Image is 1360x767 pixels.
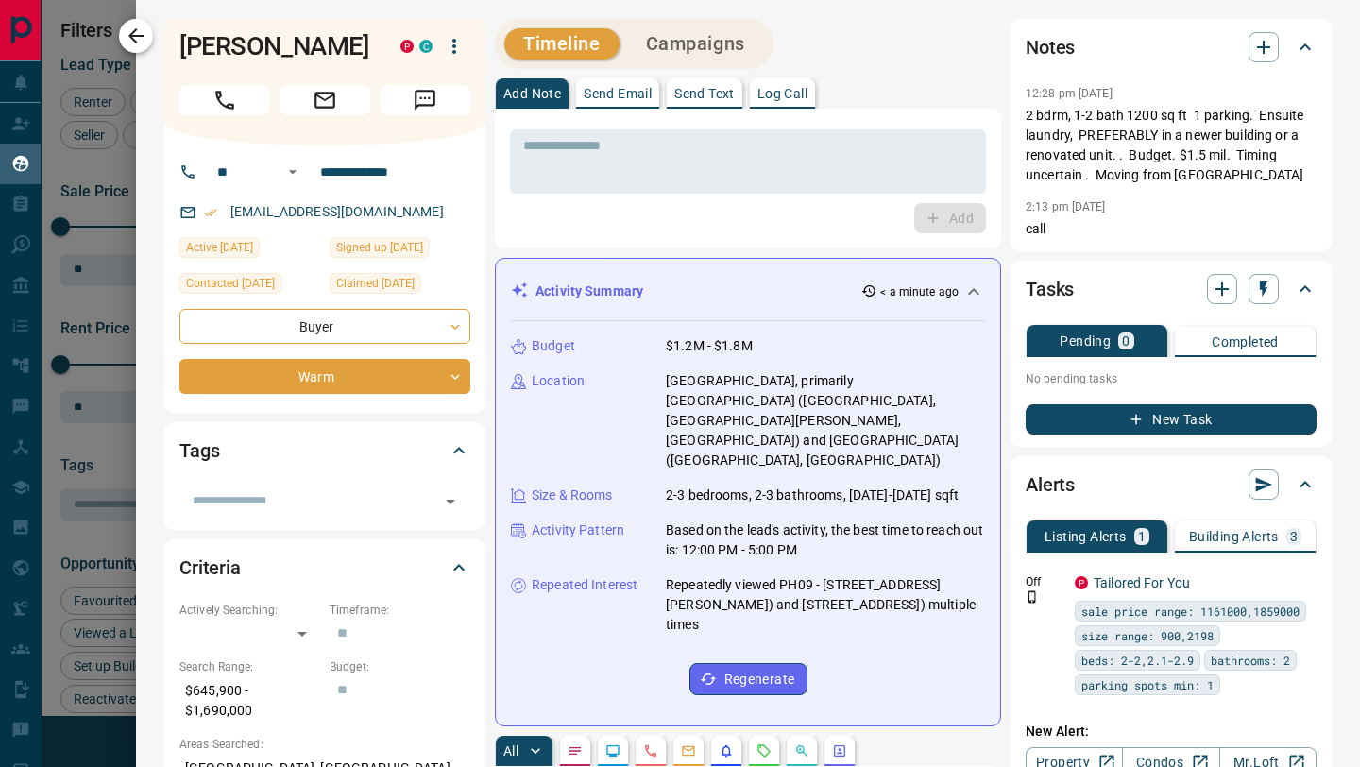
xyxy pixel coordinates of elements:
[179,237,320,264] div: Sat Oct 11 2025
[179,85,270,115] span: Call
[179,309,470,344] div: Buyer
[179,359,470,394] div: Warm
[380,85,470,115] span: Message
[1026,469,1075,500] h2: Alerts
[532,520,624,540] p: Activity Pattern
[179,658,320,675] p: Search Range:
[1026,106,1317,185] p: 2 bdrm, 1-2 bath 1200 sq ft 1 parking. Ensuite laundry, PREFERABLY in a newer building or a renov...
[179,736,470,753] p: Areas Searched:
[666,575,985,635] p: Repeatedly viewed PH09 - [STREET_ADDRESS][PERSON_NAME]) and [STREET_ADDRESS]) multiple times
[674,87,735,100] p: Send Text
[643,743,658,758] svg: Calls
[605,743,620,758] svg: Lead Browsing Activity
[281,161,304,183] button: Open
[400,40,414,53] div: property.ca
[186,238,253,257] span: Active [DATE]
[535,281,643,301] p: Activity Summary
[794,743,809,758] svg: Opportunities
[1026,462,1317,507] div: Alerts
[1081,651,1194,670] span: beds: 2-2,2.1-2.9
[179,31,372,61] h1: [PERSON_NAME]
[504,28,620,60] button: Timeline
[179,675,320,726] p: $645,900 - $1,690,000
[666,336,753,356] p: $1.2M - $1.8M
[186,274,275,293] span: Contacted [DATE]
[832,743,847,758] svg: Agent Actions
[1045,530,1127,543] p: Listing Alerts
[1094,575,1190,590] a: Tailored For You
[336,238,423,257] span: Signed up [DATE]
[511,274,985,309] div: Activity Summary< a minute ago
[1026,590,1039,604] svg: Push Notification Only
[1060,334,1111,348] p: Pending
[330,237,470,264] div: Sun May 11 2025
[179,602,320,619] p: Actively Searching:
[1290,530,1298,543] p: 3
[1026,32,1075,62] h2: Notes
[532,371,585,391] p: Location
[204,206,217,219] svg: Email Verified
[681,743,696,758] svg: Emails
[330,602,470,619] p: Timeframe:
[1211,651,1290,670] span: bathrooms: 2
[689,663,807,695] button: Regenerate
[880,283,959,300] p: < a minute ago
[568,743,583,758] svg: Notes
[1081,675,1214,694] span: parking spots min: 1
[280,85,370,115] span: Email
[666,371,985,470] p: [GEOGRAPHIC_DATA], primarily [GEOGRAPHIC_DATA] ([GEOGRAPHIC_DATA], [GEOGRAPHIC_DATA][PERSON_NAME]...
[179,553,241,583] h2: Criteria
[1081,626,1214,645] span: size range: 900,2198
[1026,722,1317,741] p: New Alert:
[336,274,415,293] span: Claimed [DATE]
[1075,576,1088,589] div: property.ca
[1122,334,1130,348] p: 0
[1026,404,1317,435] button: New Task
[503,87,561,100] p: Add Note
[1026,365,1317,393] p: No pending tasks
[719,743,734,758] svg: Listing Alerts
[1026,274,1074,304] h2: Tasks
[330,658,470,675] p: Budget:
[532,336,575,356] p: Budget
[532,486,613,505] p: Size & Rooms
[1026,219,1317,239] p: call
[330,273,470,299] div: Sun May 11 2025
[666,486,959,505] p: 2-3 bedrooms, 2-3 bathrooms, [DATE]-[DATE] sqft
[584,87,652,100] p: Send Email
[757,87,807,100] p: Log Call
[1026,573,1063,590] p: Off
[756,743,772,758] svg: Requests
[179,428,470,473] div: Tags
[179,273,320,299] div: Mon May 12 2025
[1026,25,1317,70] div: Notes
[230,204,444,219] a: [EMAIL_ADDRESS][DOMAIN_NAME]
[437,488,464,515] button: Open
[1081,602,1300,621] span: sale price range: 1161000,1859000
[1026,87,1113,100] p: 12:28 pm [DATE]
[419,40,433,53] div: condos.ca
[666,520,985,560] p: Based on the lead's activity, the best time to reach out is: 12:00 PM - 5:00 PM
[179,545,470,590] div: Criteria
[1138,530,1146,543] p: 1
[1026,200,1106,213] p: 2:13 pm [DATE]
[1212,335,1279,349] p: Completed
[1189,530,1279,543] p: Building Alerts
[532,575,637,595] p: Repeated Interest
[179,435,219,466] h2: Tags
[503,744,518,758] p: All
[627,28,764,60] button: Campaigns
[1026,266,1317,312] div: Tasks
